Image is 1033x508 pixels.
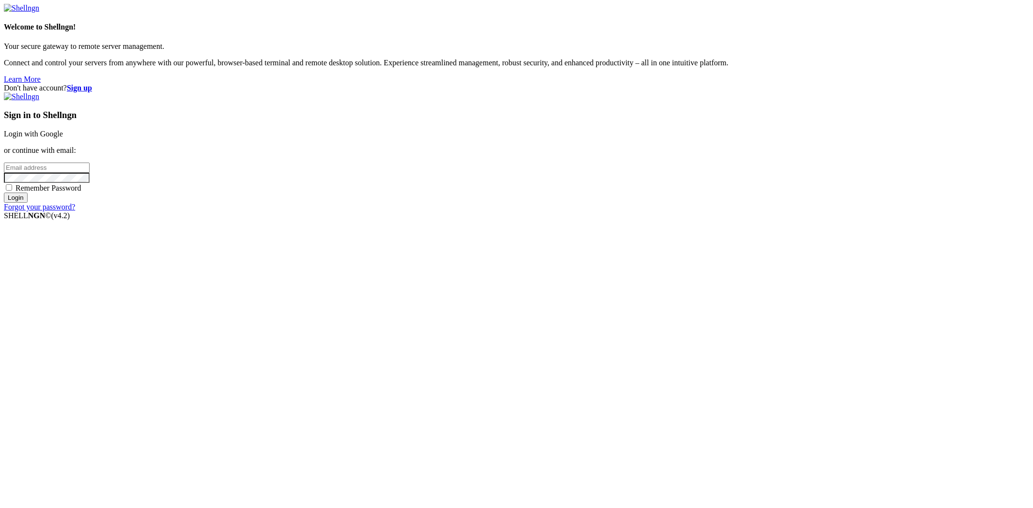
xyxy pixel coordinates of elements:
input: Email address [4,163,90,173]
span: Remember Password [15,184,81,192]
img: Shellngn [4,92,39,101]
span: SHELL © [4,211,70,220]
b: NGN [28,211,46,220]
input: Remember Password [6,184,12,191]
img: Shellngn [4,4,39,13]
span: 4.2.0 [51,211,70,220]
h4: Welcome to Shellngn! [4,23,1029,31]
a: Sign up [67,84,92,92]
h3: Sign in to Shellngn [4,110,1029,120]
a: Learn More [4,75,41,83]
a: Forgot your password? [4,203,75,211]
a: Login with Google [4,130,63,138]
div: Don't have account? [4,84,1029,92]
p: Your secure gateway to remote server management. [4,42,1029,51]
p: Connect and control your servers from anywhere with our powerful, browser-based terminal and remo... [4,59,1029,67]
input: Login [4,193,28,203]
p: or continue with email: [4,146,1029,155]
